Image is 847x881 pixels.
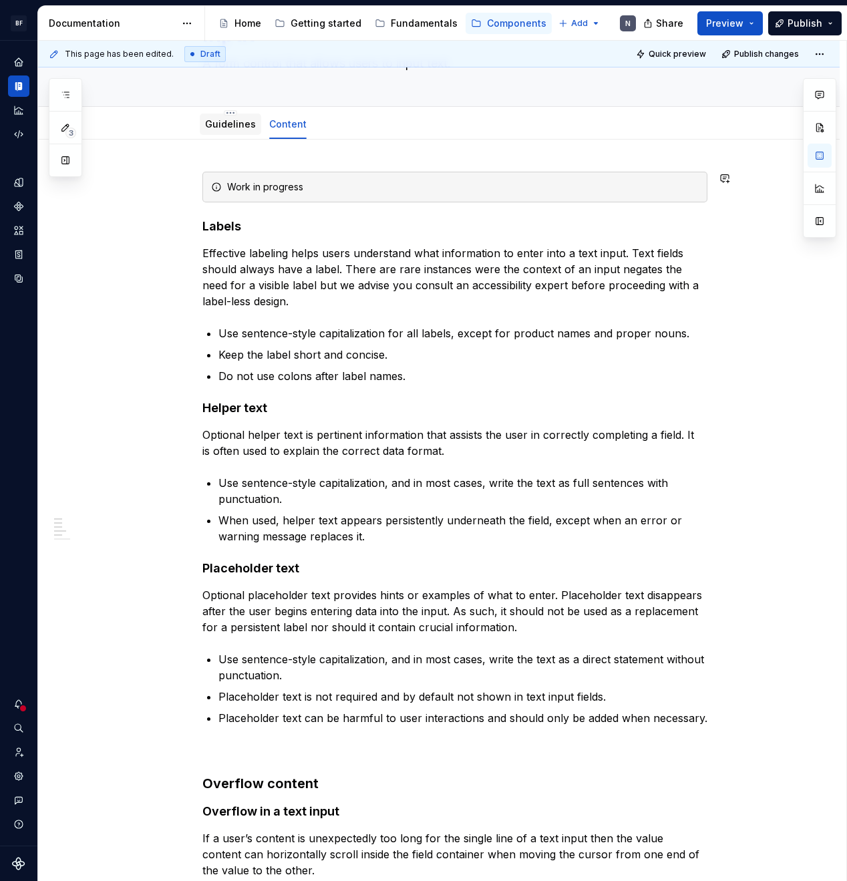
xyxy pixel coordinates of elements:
[8,220,29,241] a: Assets
[213,13,267,34] a: Home
[788,17,822,30] span: Publish
[218,651,707,683] p: Use sentence-style capitalization, and in most cases, write the text as a direct statement withou...
[632,45,712,63] button: Quick preview
[8,717,29,739] button: Search ⌘K
[8,51,29,73] a: Home
[706,17,743,30] span: Preview
[291,17,361,30] div: Getting started
[218,512,707,544] p: When used, helper text appears persistently underneath the field, except when an error or warning...
[218,689,707,705] p: Placeholder text is not required and by default not shown in text input fields.
[218,475,707,507] p: Use sentence-style capitalization, and in most cases, write the text as full sentences with punct...
[234,17,261,30] div: Home
[8,172,29,193] a: Design tokens
[649,49,706,59] span: Quick preview
[8,100,29,121] a: Analytics
[717,45,805,63] button: Publish changes
[369,13,463,34] a: Fundamentals
[12,857,25,870] svg: Supernova Logo
[8,789,29,811] button: Contact support
[391,17,458,30] div: Fundamentals
[466,13,552,34] a: Components
[213,10,552,37] div: Page tree
[697,11,763,35] button: Preview
[269,13,367,34] a: Getting started
[8,268,29,289] a: Data sources
[487,17,546,30] div: Components
[218,347,707,363] p: Keep the label short and concise.
[11,15,27,31] div: BF
[65,128,76,138] span: 3
[65,49,174,59] span: This page has been edited.
[571,18,588,29] span: Add
[8,75,29,97] a: Documentation
[8,124,29,145] a: Code automation
[8,244,29,265] a: Storybook stories
[625,18,631,29] div: N
[202,219,241,233] strong: Labels
[554,14,605,33] button: Add
[202,561,299,575] strong: Placeholder text
[264,110,312,138] div: Content
[218,710,707,726] p: Placeholder text can be harmful to user interactions and should only be added when necessary.
[200,110,261,138] div: Guidelines
[8,693,29,715] button: Notifications
[202,804,339,818] strong: Overflow in a text input
[656,17,683,30] span: Share
[205,118,256,130] a: Guidelines
[200,49,220,59] span: Draft
[768,11,842,35] button: Publish
[8,196,29,217] a: Components
[218,325,707,341] p: Use sentence-style capitalization for all labels, except for product names and proper nouns.
[8,741,29,763] a: Invite team
[202,774,707,793] h3: Overflow content
[8,765,29,787] a: Settings
[218,368,707,384] p: Do not use colons after label names.
[49,17,175,30] div: Documentation
[202,427,707,459] p: Optional helper text is pertinent information that assists the user in correctly completing a fie...
[637,11,692,35] button: Share
[202,401,267,415] strong: Helper text
[269,118,307,130] a: Content
[202,245,707,309] p: Effective labeling helps users understand what information to enter into a text input. Text field...
[202,830,707,878] p: If a user’s content is unexpectedly too long for the single line of a text input then the value c...
[202,587,707,635] p: Optional placeholder text provides hints or examples of what to enter. Placeholder text disappear...
[734,49,799,59] span: Publish changes
[3,9,35,37] button: BF
[227,180,699,194] div: Work in progress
